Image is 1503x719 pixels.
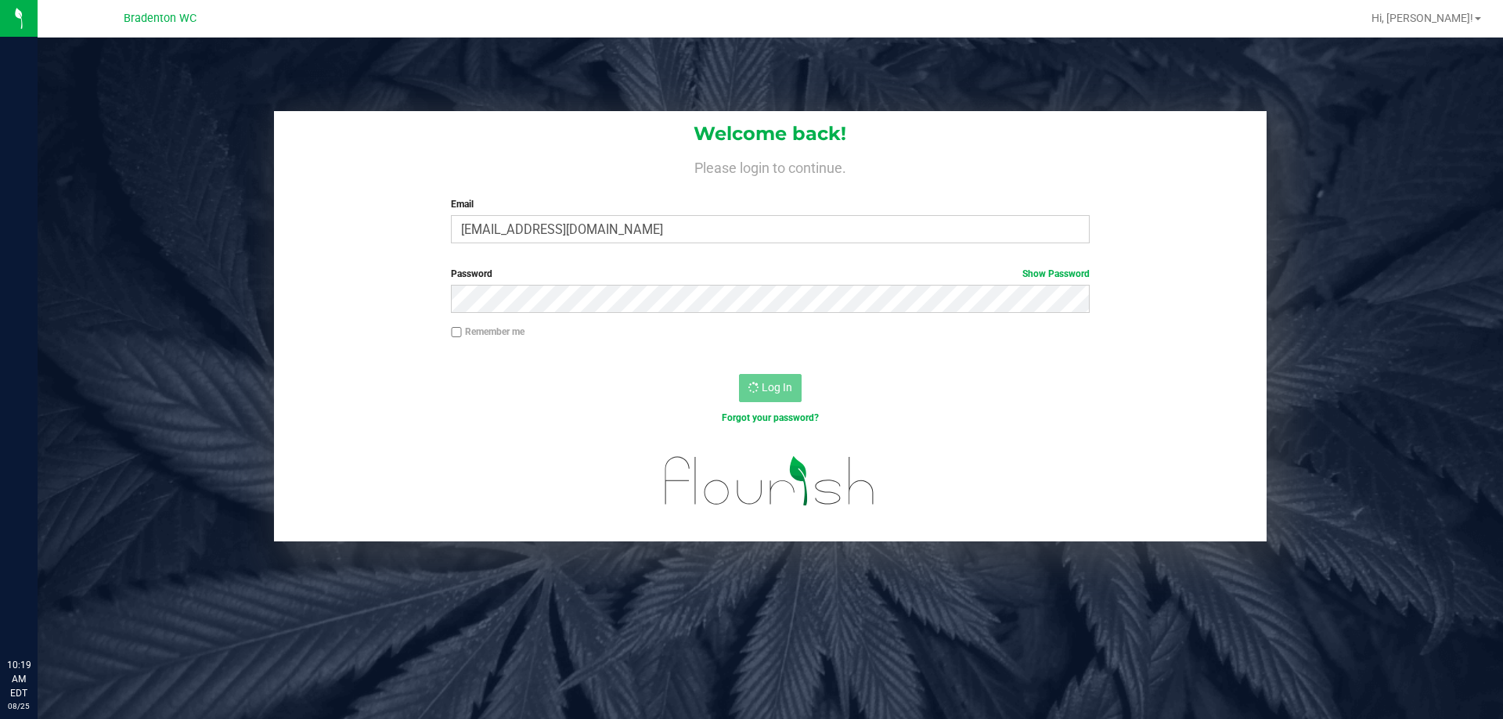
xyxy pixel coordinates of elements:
[451,327,462,338] input: Remember me
[646,441,894,521] img: flourish_logo.svg
[451,197,1089,211] label: Email
[1371,12,1473,24] span: Hi, [PERSON_NAME]!
[1022,268,1090,279] a: Show Password
[7,700,31,712] p: 08/25
[124,12,196,25] span: Bradenton WC
[722,412,819,423] a: Forgot your password?
[739,374,802,402] button: Log In
[451,268,492,279] span: Password
[762,381,792,394] span: Log In
[451,325,524,339] label: Remember me
[7,658,31,700] p: 10:19 AM EDT
[274,124,1267,144] h1: Welcome back!
[274,156,1267,175] h4: Please login to continue.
